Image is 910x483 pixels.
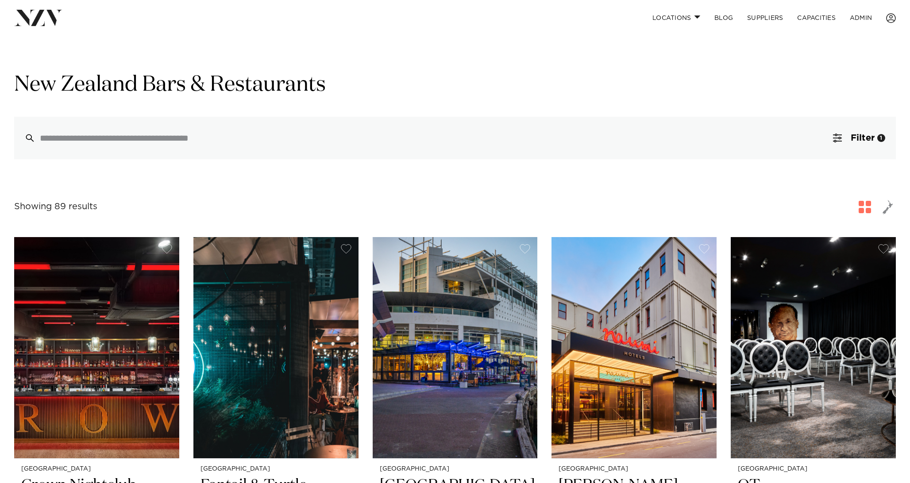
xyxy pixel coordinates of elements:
small: [GEOGRAPHIC_DATA] [738,466,889,472]
div: Showing 89 results [14,200,97,214]
a: SUPPLIERS [740,8,790,27]
h1: New Zealand Bars & Restaurants [14,71,896,99]
small: [GEOGRAPHIC_DATA] [380,466,531,472]
small: [GEOGRAPHIC_DATA] [21,466,172,472]
button: Filter1 [822,117,896,159]
a: Capacities [790,8,843,27]
img: nzv-logo.png [14,10,62,26]
a: ADMIN [843,8,879,27]
span: Filter [851,134,875,142]
small: [GEOGRAPHIC_DATA] [559,466,709,472]
div: 1 [877,134,885,142]
a: BLOG [707,8,740,27]
small: [GEOGRAPHIC_DATA] [201,466,351,472]
a: Locations [645,8,707,27]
